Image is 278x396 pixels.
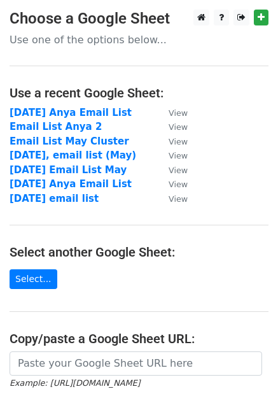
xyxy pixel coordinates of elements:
[169,108,188,118] small: View
[169,122,188,132] small: View
[10,331,268,346] h4: Copy/paste a Google Sheet URL:
[169,180,188,189] small: View
[10,178,132,190] a: [DATE] Anya Email List
[10,269,57,289] a: Select...
[156,178,188,190] a: View
[156,121,188,132] a: View
[10,244,268,260] h4: Select another Google Sheet:
[10,351,262,376] input: Paste your Google Sheet URL here
[10,121,102,132] a: Email List Anya 2
[10,136,129,147] a: Email List May Cluster
[156,150,188,161] a: View
[10,33,268,46] p: Use one of the options below...
[169,151,188,160] small: View
[10,107,132,118] a: [DATE] Anya Email List
[10,150,136,161] a: [DATE], email list (May)
[156,193,188,204] a: View
[169,194,188,204] small: View
[10,193,99,204] a: [DATE] email list
[10,378,140,388] small: Example: [URL][DOMAIN_NAME]
[169,166,188,175] small: View
[156,107,188,118] a: View
[10,10,268,28] h3: Choose a Google Sheet
[10,85,268,101] h4: Use a recent Google Sheet:
[169,137,188,146] small: View
[156,164,188,176] a: View
[10,164,127,176] a: [DATE] Email List May
[156,136,188,147] a: View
